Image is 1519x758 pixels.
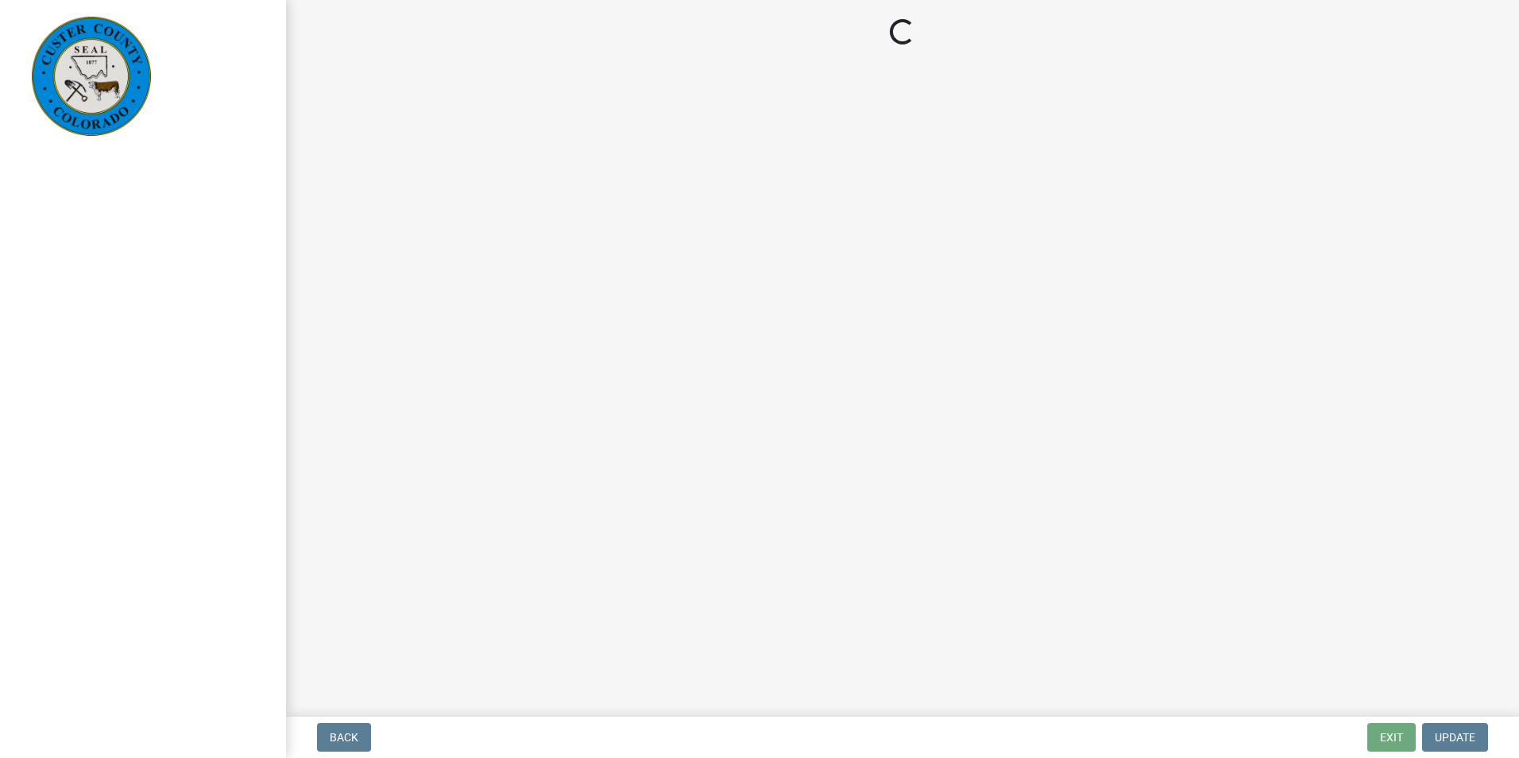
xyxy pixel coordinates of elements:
span: Back [330,731,358,744]
img: Custer County, Colorado [32,17,151,136]
button: Exit [1367,723,1416,752]
button: Back [317,723,371,752]
button: Update [1422,723,1488,752]
span: Update [1435,731,1475,744]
